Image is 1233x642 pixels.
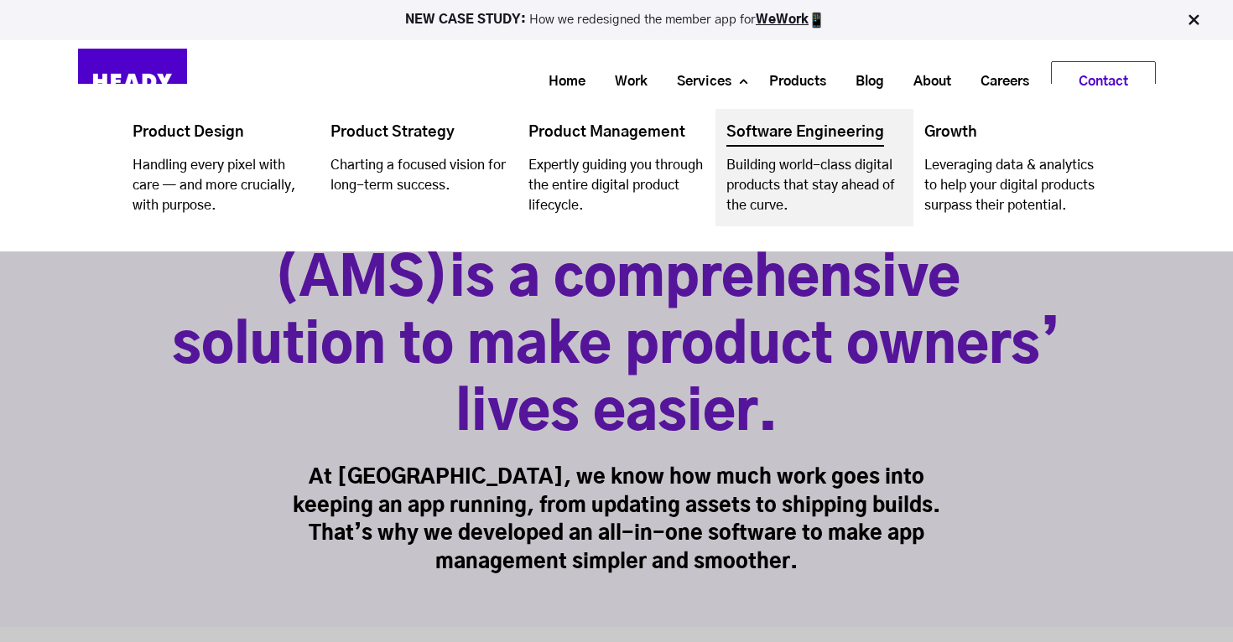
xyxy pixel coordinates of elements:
[1185,12,1202,28] img: Close Bar
[204,61,1156,101] div: Navigation Menu
[756,13,809,26] a: WeWork
[8,12,1225,28] p: How we redesigned the member app for
[528,66,594,97] a: Home
[892,66,960,97] a: About
[78,49,187,114] img: Heady_Logo_Web-01 (1)
[960,66,1038,97] a: Careers
[809,12,825,28] img: app emoji
[1052,62,1155,101] a: Contact
[656,66,740,97] a: Services
[835,66,892,97] a: Blog
[594,66,656,97] a: Work
[405,13,529,26] strong: NEW CASE STUDY:
[748,66,835,97] a: Products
